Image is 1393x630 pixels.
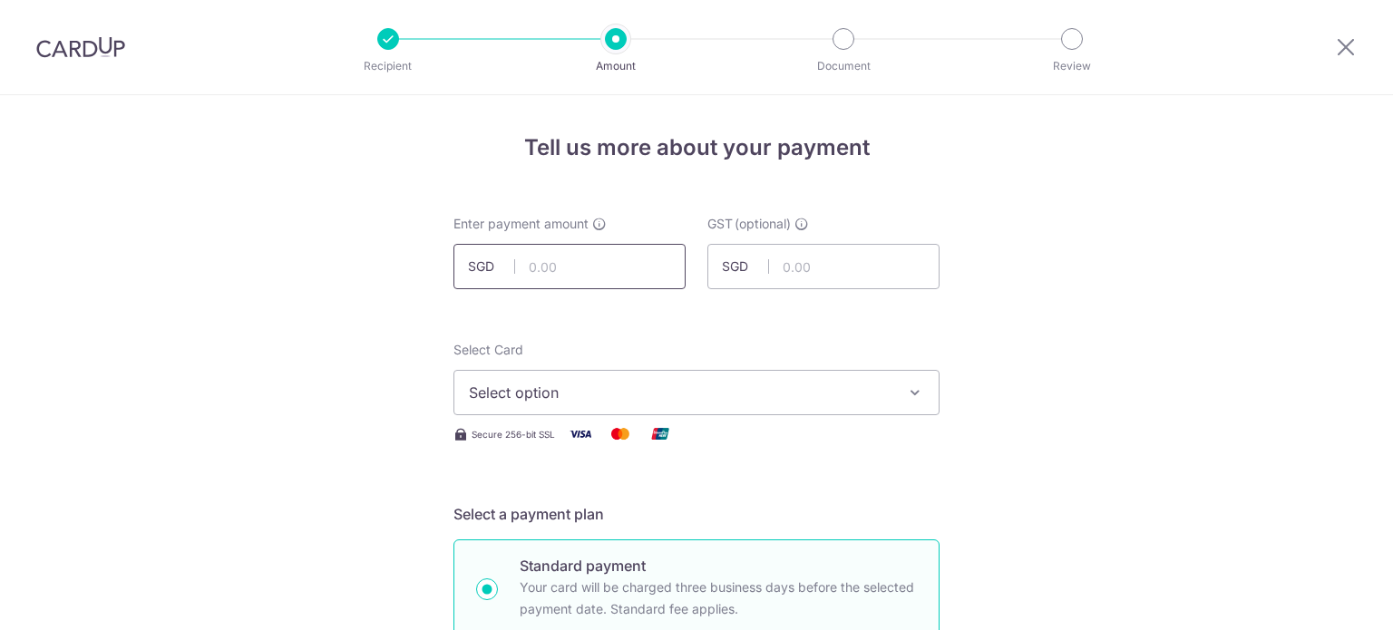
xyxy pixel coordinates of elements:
p: Review [1005,57,1139,75]
input: 0.00 [707,244,940,289]
p: Recipient [321,57,455,75]
span: translation missing: en.payables.payment_networks.credit_card.summary.labels.select_card [453,342,523,357]
span: Enter payment amount [453,215,589,233]
span: SGD [468,257,515,276]
img: Mastercard [602,422,638,445]
span: Secure 256-bit SSL [472,427,555,441]
span: GST [707,215,733,233]
span: Select option [469,382,891,403]
img: Visa [562,422,599,445]
span: SGD [722,257,769,276]
p: Amount [549,57,683,75]
img: Union Pay [642,422,678,445]
p: Your card will be charged three business days before the selected payment date. Standard fee appl... [520,577,917,620]
p: Standard payment [520,555,917,577]
p: Document [776,57,911,75]
input: 0.00 [453,244,686,289]
button: Select option [453,370,940,415]
img: CardUp [36,36,125,58]
span: (optional) [735,215,791,233]
h5: Select a payment plan [453,503,940,525]
h4: Tell us more about your payment [453,131,940,164]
